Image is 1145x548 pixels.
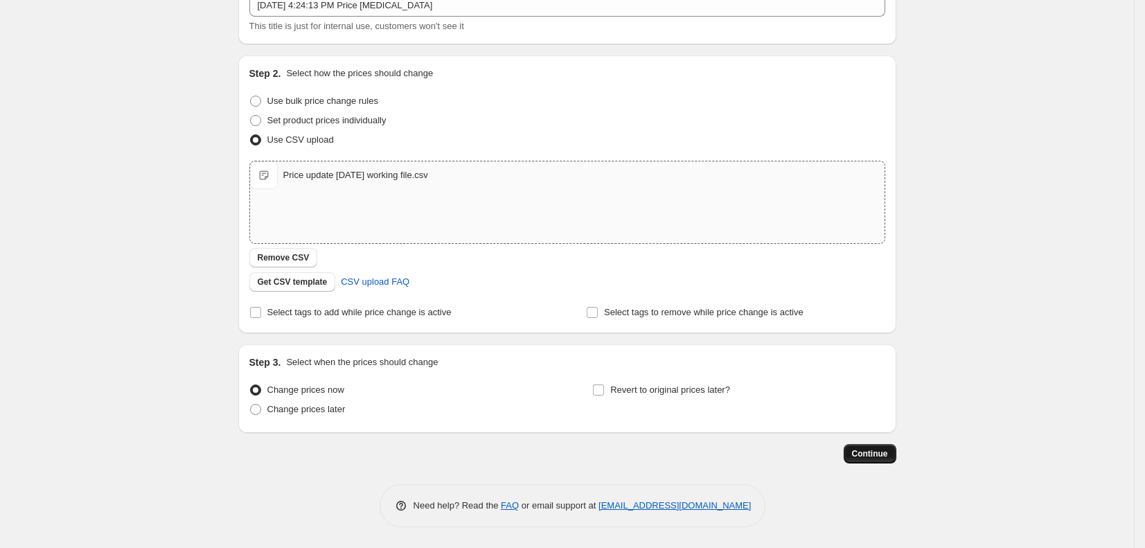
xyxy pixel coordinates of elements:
a: FAQ [501,500,519,511]
span: Set product prices individually [267,115,387,125]
span: Continue [852,448,888,459]
span: Use bulk price change rules [267,96,378,106]
span: Get CSV template [258,276,328,288]
p: Select how the prices should change [286,67,433,80]
div: Price update [DATE] working file.csv [283,168,428,182]
span: Need help? Read the [414,500,502,511]
span: or email support at [519,500,598,511]
span: Select tags to remove while price change is active [604,307,804,317]
h2: Step 2. [249,67,281,80]
span: Change prices later [267,404,346,414]
a: [EMAIL_ADDRESS][DOMAIN_NAME] [598,500,751,511]
a: CSV upload FAQ [332,271,418,293]
span: Revert to original prices later? [610,385,730,395]
span: This title is just for internal use, customers won't see it [249,21,464,31]
p: Select when the prices should change [286,355,438,369]
span: Remove CSV [258,252,310,263]
button: Continue [844,444,896,463]
span: Change prices now [267,385,344,395]
h2: Step 3. [249,355,281,369]
button: Get CSV template [249,272,336,292]
button: Remove CSV [249,248,318,267]
span: Select tags to add while price change is active [267,307,452,317]
span: Use CSV upload [267,134,334,145]
span: CSV upload FAQ [341,275,409,289]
